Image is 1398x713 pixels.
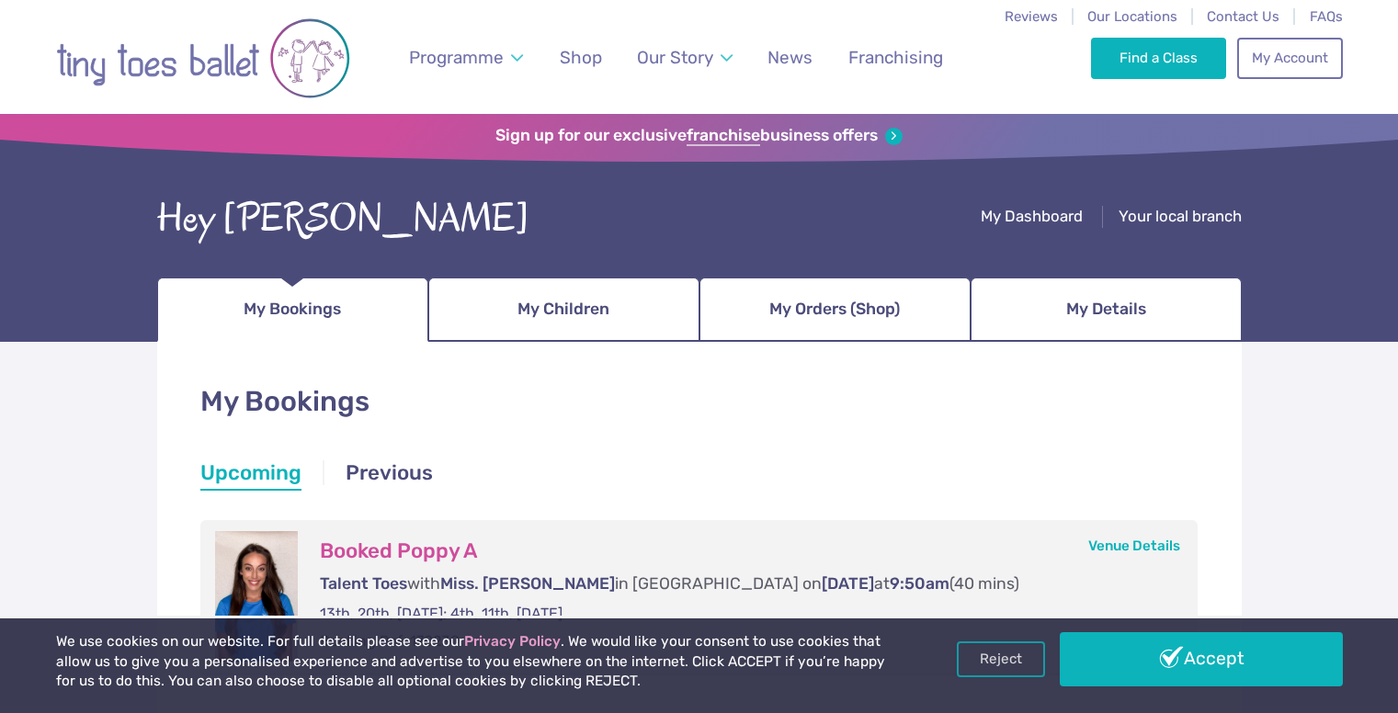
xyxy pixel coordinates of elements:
[409,47,504,68] span: Programme
[1310,8,1343,25] a: FAQs
[1066,293,1146,325] span: My Details
[157,277,428,342] a: My Bookings
[495,126,903,146] a: Sign up for our exclusivefranchisebusiness offers
[320,572,1162,595] p: with in [GEOGRAPHIC_DATA] on at (40 mins)
[56,12,350,105] img: tiny toes ballet
[957,641,1045,676] a: Reject
[981,207,1083,225] span: My Dashboard
[981,207,1083,230] a: My Dashboard
[1088,538,1180,554] a: Venue Details
[1237,38,1342,78] a: My Account
[1005,8,1058,25] a: Reviews
[1087,8,1177,25] a: Our Locations
[200,382,1199,422] h1: My Bookings
[699,277,971,342] a: My Orders (Shop)
[628,36,741,79] a: Our Story
[464,633,561,650] a: Privacy Policy
[1207,8,1279,25] a: Contact Us
[320,538,1162,564] h3: Booked Poppy A
[759,36,822,79] a: News
[517,293,609,325] span: My Children
[1119,207,1242,225] span: Your local branch
[890,574,949,593] span: 9:50am
[320,604,1162,624] p: 13th, 20th, [DATE]; 4th, 11th, [DATE]
[400,36,531,79] a: Programme
[1119,207,1242,230] a: Your local branch
[687,126,760,146] strong: franchise
[551,36,610,79] a: Shop
[560,47,602,68] span: Shop
[56,632,892,692] p: We use cookies on our website. For full details please see our . We would like your consent to us...
[346,458,433,492] a: Previous
[157,190,529,247] div: Hey [PERSON_NAME]
[428,277,699,342] a: My Children
[637,47,713,68] span: Our Story
[320,574,407,593] span: Talent Toes
[839,36,951,79] a: Franchising
[971,277,1242,342] a: My Details
[1060,632,1343,685] a: Accept
[767,47,813,68] span: News
[848,47,943,68] span: Franchising
[769,293,900,325] span: My Orders (Shop)
[1091,38,1226,78] a: Find a Class
[244,293,341,325] span: My Bookings
[440,574,615,593] span: Miss. [PERSON_NAME]
[822,574,874,593] span: [DATE]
